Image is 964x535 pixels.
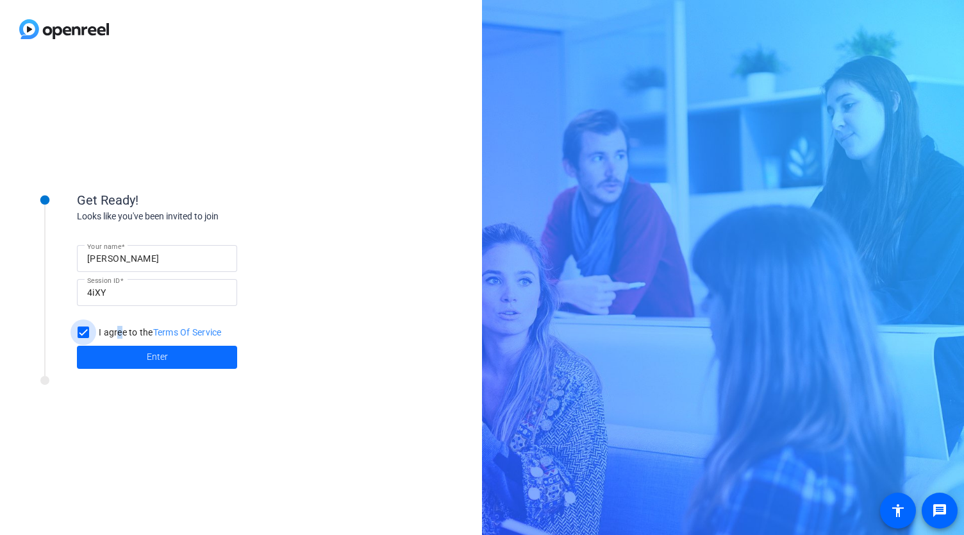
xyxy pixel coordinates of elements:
button: Enter [77,346,237,369]
label: I agree to the [96,326,222,339]
mat-icon: message [932,503,947,518]
mat-icon: accessibility [890,503,906,518]
mat-label: Session ID [87,276,120,284]
a: Terms Of Service [153,327,222,337]
div: Get Ready! [77,191,333,210]
mat-label: Your name [87,242,121,250]
div: Looks like you've been invited to join [77,210,333,223]
span: Enter [147,350,168,364]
